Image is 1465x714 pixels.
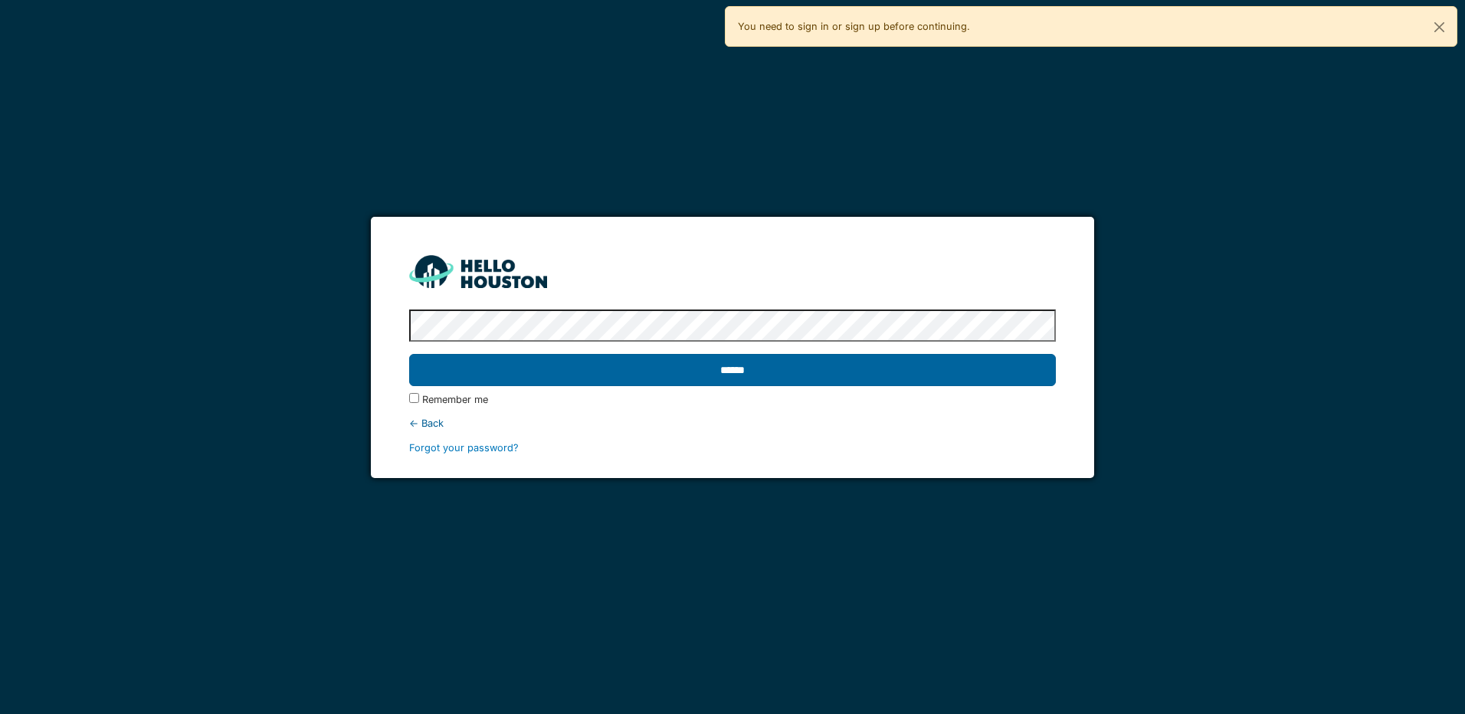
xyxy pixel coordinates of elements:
img: HH_line-BYnF2_Hg.png [409,255,547,288]
label: Remember me [422,392,488,407]
div: You need to sign in or sign up before continuing. [725,6,1457,47]
a: Forgot your password? [409,442,519,454]
div: ← Back [409,416,1055,431]
button: Close [1422,7,1457,47]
